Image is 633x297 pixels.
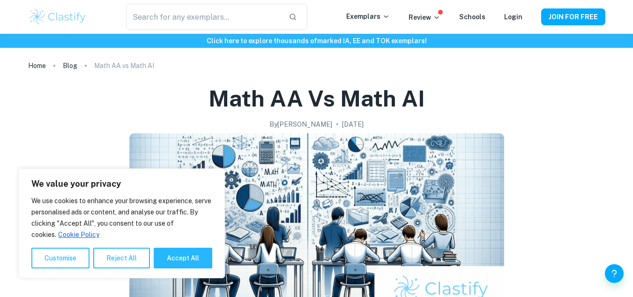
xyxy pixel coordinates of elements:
button: Help and Feedback [605,264,624,283]
a: Schools [459,13,485,21]
button: Customise [31,248,89,268]
a: Cookie Policy [58,230,100,239]
button: Accept All [154,248,212,268]
p: We value your privacy [31,178,212,190]
p: We use cookies to enhance your browsing experience, serve personalised ads or content, and analys... [31,195,212,240]
p: • [336,119,338,129]
button: JOIN FOR FREE [541,8,605,25]
h2: [DATE] [342,119,364,129]
input: Search for any exemplars... [126,4,281,30]
a: Login [504,13,522,21]
h2: By [PERSON_NAME] [269,119,332,129]
a: Home [28,59,46,72]
p: Review [409,12,440,23]
a: Blog [63,59,77,72]
p: Math AA vs Math AI [94,61,154,71]
h6: Click here to explore thousands of marked IA, EE and TOK exemplars ! [2,36,631,46]
h1: Math AA vs Math AI [209,84,425,114]
p: Exemplars [346,11,390,22]
img: Clastify logo [28,8,88,26]
div: We value your privacy [19,168,225,278]
button: Reject All [93,248,150,268]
